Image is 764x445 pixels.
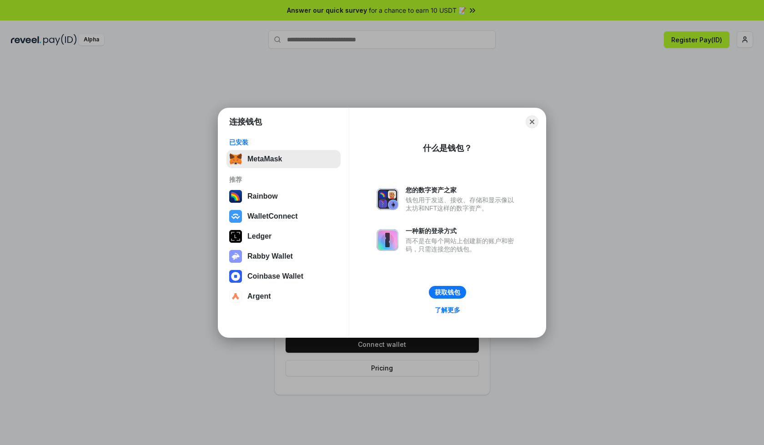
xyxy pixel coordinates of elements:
[429,304,466,316] a: 了解更多
[229,116,262,127] h1: 连接钱包
[226,207,341,225] button: WalletConnect
[226,187,341,205] button: Rainbow
[229,250,242,263] img: svg+xml,%3Csvg%20xmlns%3D%22http%3A%2F%2Fwww.w3.org%2F2000%2Fsvg%22%20fill%3D%22none%22%20viewBox...
[406,186,518,194] div: 您的数字资产之家
[229,290,242,303] img: svg+xml,%3Csvg%20width%3D%2228%22%20height%3D%2228%22%20viewBox%3D%220%200%2028%2028%22%20fill%3D...
[435,288,460,296] div: 获取钱包
[226,287,341,305] button: Argent
[429,286,466,299] button: 获取钱包
[226,227,341,245] button: Ledger
[226,247,341,265] button: Rabby Wallet
[247,252,293,260] div: Rabby Wallet
[229,210,242,223] img: svg+xml,%3Csvg%20width%3D%2228%22%20height%3D%2228%22%20viewBox%3D%220%200%2028%2028%22%20fill%3D...
[229,153,242,165] img: svg+xml,%3Csvg%20fill%3D%22none%22%20height%3D%2233%22%20viewBox%3D%220%200%2035%2033%22%20width%...
[226,267,341,285] button: Coinbase Wallet
[247,155,282,163] div: MetaMask
[226,150,341,168] button: MetaMask
[229,270,242,283] img: svg+xml,%3Csvg%20width%3D%2228%22%20height%3D%2228%22%20viewBox%3D%220%200%2028%2028%22%20fill%3D...
[229,190,242,203] img: svg+xml,%3Csvg%20width%3D%22120%22%20height%3D%22120%22%20viewBox%3D%220%200%20120%20120%22%20fil...
[423,143,472,154] div: 什么是钱包？
[406,227,518,235] div: 一种新的登录方式
[229,230,242,243] img: svg+xml,%3Csvg%20xmlns%3D%22http%3A%2F%2Fwww.w3.org%2F2000%2Fsvg%22%20width%3D%2228%22%20height%3...
[377,229,398,251] img: svg+xml,%3Csvg%20xmlns%3D%22http%3A%2F%2Fwww.w3.org%2F2000%2Fsvg%22%20fill%3D%22none%22%20viewBox...
[377,188,398,210] img: svg+xml,%3Csvg%20xmlns%3D%22http%3A%2F%2Fwww.w3.org%2F2000%2Fsvg%22%20fill%3D%22none%22%20viewBox...
[229,138,338,146] div: 已安装
[406,196,518,212] div: 钱包用于发送、接收、存储和显示像以太坊和NFT这样的数字资产。
[526,115,538,128] button: Close
[247,272,303,280] div: Coinbase Wallet
[247,192,278,200] div: Rainbow
[247,232,271,240] div: Ledger
[406,237,518,253] div: 而不是在每个网站上创建新的账户和密码，只需连接您的钱包。
[247,292,271,300] div: Argent
[229,175,338,184] div: 推荐
[435,306,460,314] div: 了解更多
[247,212,298,220] div: WalletConnect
